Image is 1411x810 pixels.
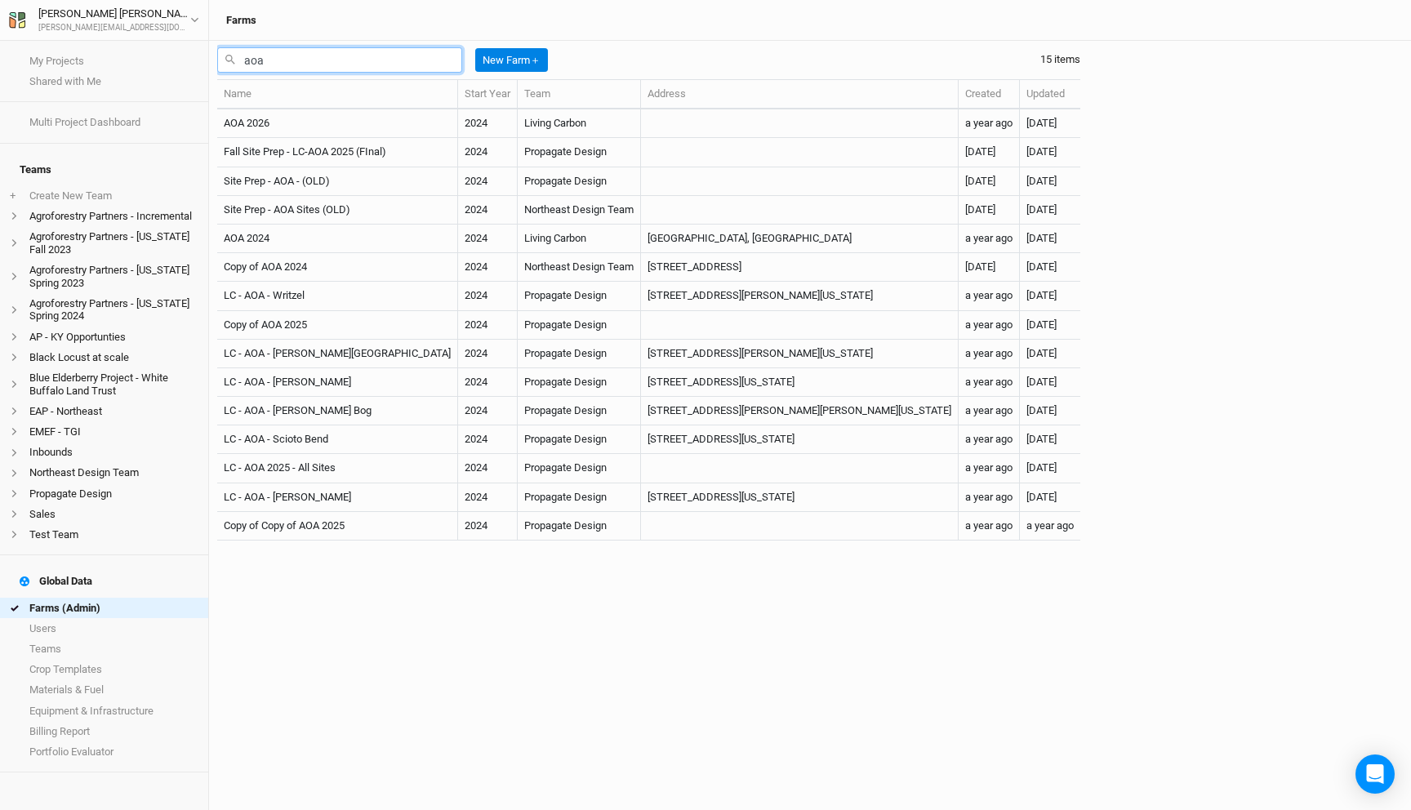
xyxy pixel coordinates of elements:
td: LC - AOA 2025 - All Sites [217,454,458,483]
span: Sep 29, 2025 11:00 AM [1026,145,1057,158]
span: Nov 21, 2024 3:55 PM [965,404,1013,416]
th: Name [217,80,458,109]
th: Start Year [458,80,518,109]
td: Propagate Design [518,483,641,512]
th: Created [959,80,1020,109]
span: Nov 21, 2024 3:52 PM [965,376,1013,388]
span: Nov 8, 2024 10:19 AM [965,519,1013,532]
td: Site Prep - AOA Sites (OLD) [217,196,458,225]
td: LC - AOA - [PERSON_NAME] [217,483,458,512]
span: Aug 25, 2025 11:48 AM [965,203,995,216]
th: Address [641,80,959,109]
span: Dec 8, 2024 8:12 PM [1026,491,1057,503]
td: LC - AOA - [PERSON_NAME][GEOGRAPHIC_DATA] [217,340,458,368]
span: Feb 4, 2025 11:40 AM [1026,318,1057,331]
div: [PERSON_NAME] [PERSON_NAME] [38,6,190,22]
td: Fall Site Prep - LC-AOA 2025 (FInal) [217,138,458,167]
td: 2024 [458,483,518,512]
span: Aug 9, 2024 5:06 PM [965,232,1013,244]
span: + [10,189,16,202]
td: [GEOGRAPHIC_DATA], [GEOGRAPHIC_DATA] [641,225,959,253]
h4: Teams [10,154,198,186]
span: Dec 11, 2024 2:50 PM [1026,404,1057,416]
span: Nov 21, 2024 4:01 PM [965,461,1013,474]
td: Living Carbon [518,109,641,138]
td: 2024 [458,167,518,196]
div: [PERSON_NAME][EMAIL_ADDRESS][DOMAIN_NAME] [38,22,190,34]
span: Sep 23, 2024 12:42 PM [965,117,1013,129]
td: Copy of Copy of AOA 2025 [217,512,458,541]
span: Sep 26, 2025 3:45 PM [965,145,995,158]
td: Copy of AOA 2025 [217,311,458,340]
td: 2024 [458,340,518,368]
th: Team [518,80,641,109]
span: Oct 3, 2025 4:54 PM [1026,117,1057,129]
td: Propagate Design [518,512,641,541]
td: AOA 2026 [217,109,458,138]
span: Jul 23, 2025 3:54 PM [1026,232,1057,244]
span: Sep 19, 2025 12:11 PM [1026,203,1057,216]
span: Nov 21, 2024 3:50 PM [965,491,1013,503]
input: Search by project name or team [217,47,462,73]
td: Living Carbon [518,225,641,253]
td: 2024 [458,253,518,282]
td: LC - AOA - [PERSON_NAME] [217,368,458,397]
div: Global Data [20,575,92,588]
span: Jan 8, 2025 2:48 PM [1026,347,1057,359]
td: AOA 2024 [217,225,458,253]
td: LC - AOA - Scioto Bend [217,425,458,454]
td: 2024 [458,196,518,225]
td: 2024 [458,311,518,340]
div: Open Intercom Messenger [1355,754,1395,794]
span: Feb 26, 2025 5:25 PM [965,260,995,273]
span: Dec 8, 2024 9:01 PM [1026,433,1057,445]
span: Sep 19, 2025 11:43 AM [965,175,995,187]
span: Nov 21, 2024 3:54 PM [965,433,1013,445]
td: Propagate Design [518,167,641,196]
td: [STREET_ADDRESS][PERSON_NAME][US_STATE] [641,282,959,310]
td: [STREET_ADDRESS][US_STATE] [641,483,959,512]
td: Site Prep - AOA - (OLD) [217,167,458,196]
td: 2024 [458,397,518,425]
td: 2024 [458,109,518,138]
td: LC - AOA - [PERSON_NAME] Bog [217,397,458,425]
td: 2024 [458,225,518,253]
td: Copy of AOA 2024 [217,253,458,282]
button: New Farm＋ [475,48,548,73]
td: 2024 [458,512,518,541]
span: Mar 5, 2025 4:39 PM [1026,260,1057,273]
th: Updated [1020,80,1080,109]
td: Propagate Design [518,138,641,167]
span: Dec 8, 2024 8:18 PM [1026,461,1057,474]
span: Nov 21, 2024 3:56 PM [965,289,1013,301]
td: Northeast Design Team [518,253,641,282]
td: [STREET_ADDRESS][US_STATE] [641,425,959,454]
td: Propagate Design [518,454,641,483]
span: Nov 21, 2024 3:47 PM [965,347,1013,359]
td: Propagate Design [518,282,641,310]
td: 2024 [458,282,518,310]
td: Propagate Design [518,425,641,454]
td: [STREET_ADDRESS][US_STATE] [641,368,959,397]
span: Feb 13, 2025 5:44 PM [1026,289,1057,301]
td: 2024 [458,454,518,483]
td: Propagate Design [518,340,641,368]
span: Jan 8, 2025 12:11 PM [1026,376,1057,388]
td: Propagate Design [518,397,641,425]
td: [STREET_ADDRESS] [641,253,959,282]
td: LC - AOA - Writzel [217,282,458,310]
span: Nov 5, 2024 11:42 AM [965,318,1013,331]
td: 2024 [458,368,518,397]
span: Nov 21, 2024 1:56 PM [1026,519,1074,532]
td: 2024 [458,425,518,454]
h3: Farms [226,14,256,27]
td: Northeast Design Team [518,196,641,225]
div: 15 items [1040,52,1080,67]
td: [STREET_ADDRESS][PERSON_NAME][US_STATE] [641,340,959,368]
span: Sep 29, 2025 10:52 AM [1026,175,1057,187]
button: [PERSON_NAME] [PERSON_NAME][PERSON_NAME][EMAIL_ADDRESS][DOMAIN_NAME] [8,5,200,34]
td: Propagate Design [518,311,641,340]
td: Propagate Design [518,368,641,397]
td: [STREET_ADDRESS][PERSON_NAME][PERSON_NAME][US_STATE] [641,397,959,425]
td: 2024 [458,138,518,167]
